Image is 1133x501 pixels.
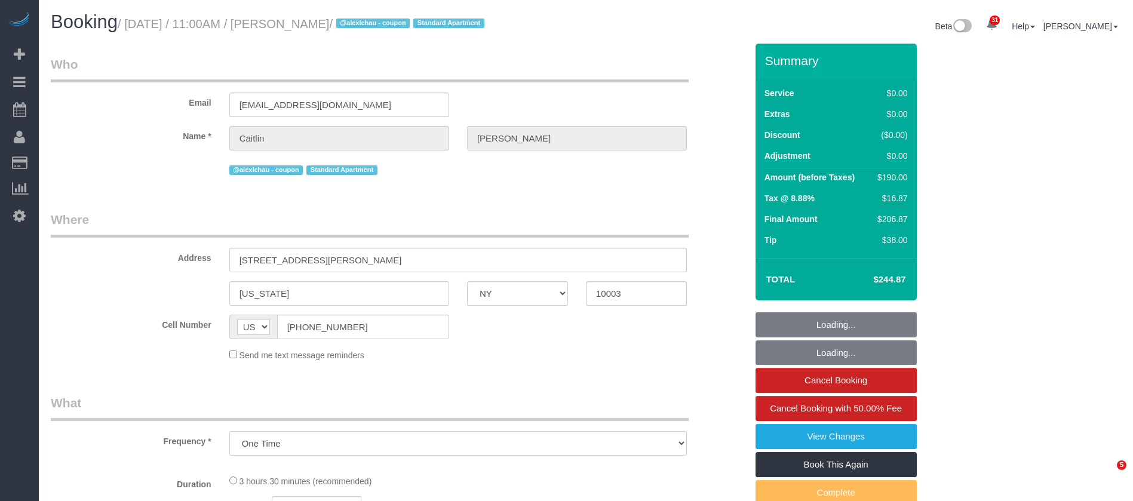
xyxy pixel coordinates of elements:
input: City [229,281,449,306]
label: Email [42,93,220,109]
input: Last Name [467,126,687,150]
input: Cell Number [277,315,449,339]
label: Name * [42,126,220,142]
h3: Summary [765,54,911,67]
span: 5 [1117,460,1126,470]
input: First Name [229,126,449,150]
span: Standard Apartment [306,165,377,175]
small: / [DATE] / 11:00AM / [PERSON_NAME] [118,17,488,30]
span: @alexlchau - coupon [229,165,303,175]
a: Cancel Booking with 50.00% Fee [756,396,917,421]
span: 3 hours 30 minutes (recommended) [240,477,372,486]
strong: Total [766,274,796,284]
legend: Who [51,56,689,82]
a: View Changes [756,424,917,449]
span: Booking [51,11,118,32]
img: Automaid Logo [7,12,31,29]
div: $38.00 [873,234,907,246]
a: 31 [980,12,1003,38]
div: ($0.00) [873,129,907,141]
span: @alexlchau - coupon [336,19,410,28]
label: Service [764,87,794,99]
div: $0.00 [873,108,907,120]
label: Amount (before Taxes) [764,171,855,183]
label: Tip [764,234,777,246]
iframe: Intercom live chat [1092,460,1121,489]
a: Cancel Booking [756,368,917,393]
div: $0.00 [873,87,907,99]
legend: What [51,394,689,421]
label: Duration [42,474,220,490]
span: / [329,17,487,30]
span: Send me text message reminders [240,351,364,360]
div: $0.00 [873,150,907,162]
div: $190.00 [873,171,907,183]
span: Cancel Booking with 50.00% Fee [770,403,902,413]
div: $16.87 [873,192,907,204]
img: New interface [952,19,972,35]
label: Frequency * [42,431,220,447]
a: [PERSON_NAME] [1043,21,1118,31]
span: 31 [990,16,1000,25]
span: Standard Apartment [413,19,484,28]
label: Adjustment [764,150,810,162]
label: Tax @ 8.88% [764,192,815,204]
a: Beta [935,21,972,31]
label: Final Amount [764,213,818,225]
a: Help [1012,21,1035,31]
label: Cell Number [42,315,220,331]
input: Email [229,93,449,117]
label: Discount [764,129,800,141]
div: $206.87 [873,213,907,225]
label: Extras [764,108,790,120]
legend: Where [51,211,689,238]
input: Zip Code [586,281,687,306]
h4: $244.87 [837,275,905,285]
label: Address [42,248,220,264]
a: Book This Again [756,452,917,477]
